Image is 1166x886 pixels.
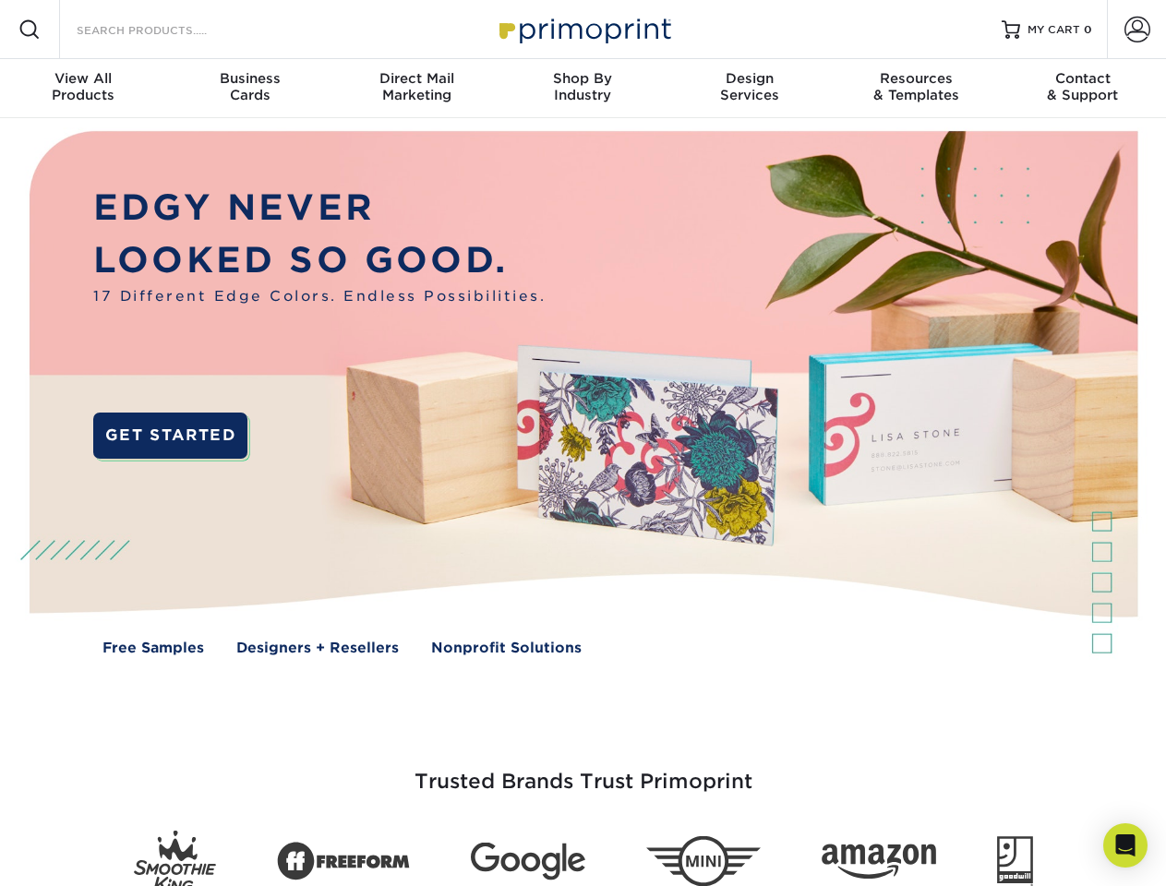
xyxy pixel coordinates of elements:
a: Nonprofit Solutions [431,638,582,659]
a: GET STARTED [93,413,247,459]
a: Direct MailMarketing [333,59,499,118]
span: MY CART [1028,22,1080,38]
div: Industry [499,70,666,103]
a: Designers + Resellers [236,638,399,659]
a: Shop ByIndustry [499,59,666,118]
img: Goodwill [997,836,1033,886]
div: & Support [1000,70,1166,103]
a: Free Samples [102,638,204,659]
span: Resources [833,70,999,87]
div: Open Intercom Messenger [1103,823,1148,868]
input: SEARCH PRODUCTS..... [75,18,255,41]
span: Shop By [499,70,666,87]
h3: Trusted Brands Trust Primoprint [43,725,1124,816]
div: Cards [166,70,332,103]
span: 17 Different Edge Colors. Endless Possibilities. [93,286,546,307]
span: Design [667,70,833,87]
p: LOOKED SO GOOD. [93,234,546,287]
img: Google [471,843,585,880]
span: Direct Mail [333,70,499,87]
a: Resources& Templates [833,59,999,118]
span: Business [166,70,332,87]
div: Services [667,70,833,103]
a: DesignServices [667,59,833,118]
a: Contact& Support [1000,59,1166,118]
span: Contact [1000,70,1166,87]
div: Marketing [333,70,499,103]
a: BusinessCards [166,59,332,118]
div: & Templates [833,70,999,103]
img: Amazon [822,844,936,880]
p: EDGY NEVER [93,182,546,234]
img: Primoprint [491,9,676,49]
span: 0 [1084,23,1092,36]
